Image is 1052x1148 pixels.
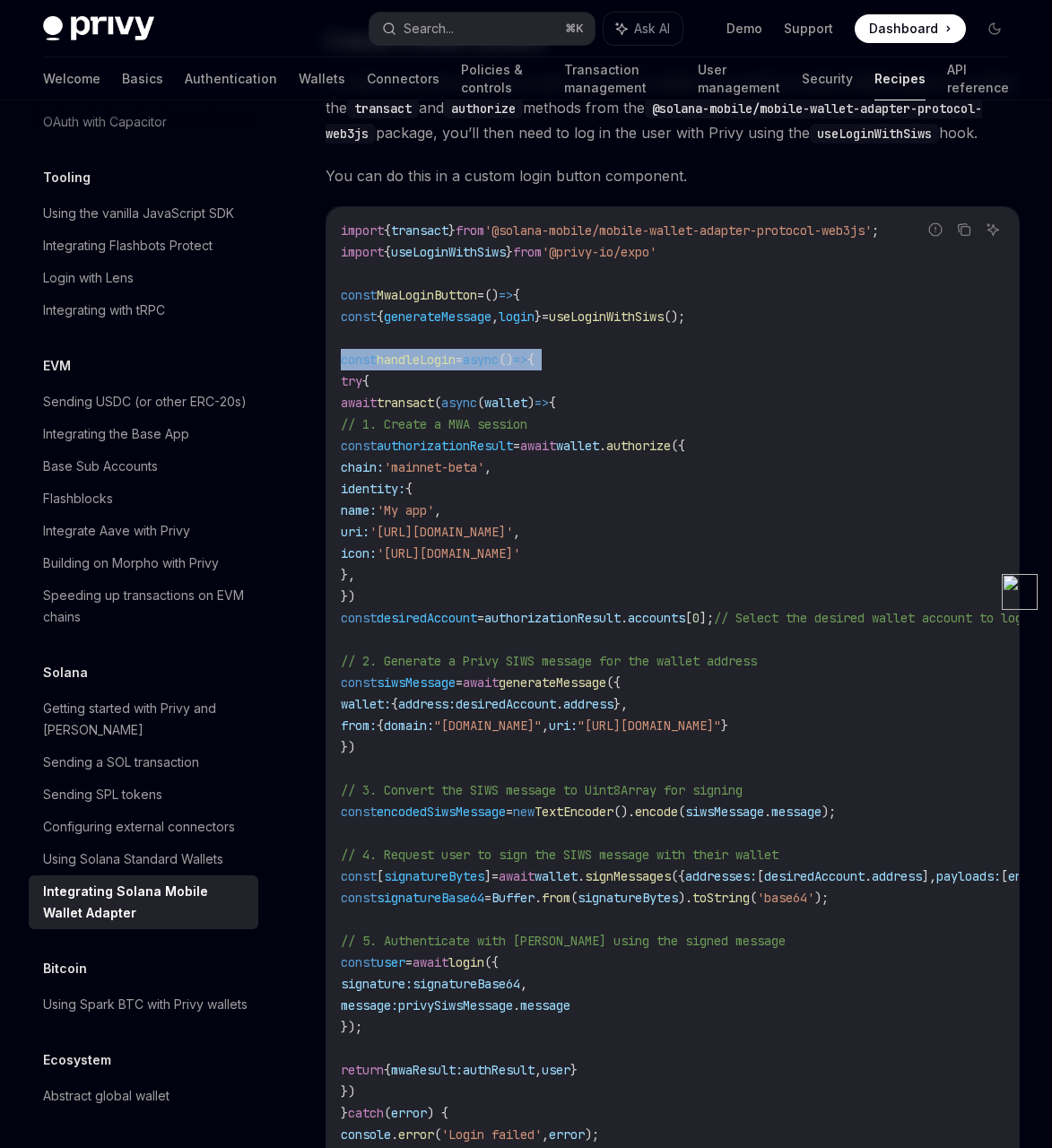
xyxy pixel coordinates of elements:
[43,167,91,188] h5: Tooling
[542,1062,570,1078] span: user
[678,890,692,906] span: ).
[341,954,377,970] span: const
[341,309,377,325] span: const
[43,1049,111,1071] h5: Ecosystem
[513,438,520,454] span: =
[341,1062,384,1078] span: return
[43,662,88,683] h5: Solana
[341,438,377,454] span: const
[43,16,154,41] img: dark logo
[391,1126,398,1143] span: .
[341,244,384,260] span: import
[874,57,926,100] a: Recipes
[564,57,676,100] a: Transaction management
[377,352,456,368] span: handleLogin
[29,875,258,929] a: Integrating Solana Mobile Wallet Adapter
[463,674,499,691] span: await
[535,395,549,411] span: =>
[484,868,491,884] span: ]
[484,287,499,303] span: ()
[341,653,757,669] span: // 2. Generate a Privy SIWS message for the wallet address
[43,355,71,377] h5: EVM
[549,1126,585,1143] span: error
[556,696,563,712] span: .
[434,1126,441,1143] span: (
[341,739,355,755] span: })
[613,804,635,820] span: ().
[348,1105,384,1121] span: catch
[513,352,527,368] span: =>
[29,746,258,778] a: Sending a SOL transaction
[802,57,853,100] a: Security
[491,309,499,325] span: ,
[441,395,477,411] span: async
[855,14,966,43] a: Dashboard
[377,890,484,906] span: signatureBase64
[491,890,535,906] span: Buffer
[484,610,621,626] span: authorizationResult
[570,890,578,906] span: (
[43,552,219,574] div: Building on Morpho with Privy
[499,674,606,691] span: generateMessage
[585,1126,599,1143] span: );
[341,997,398,1013] span: message:
[43,994,248,1015] div: Using Spark BTC with Privy wallets
[413,954,448,970] span: await
[341,674,377,691] span: const
[341,588,355,604] span: })
[947,57,1009,100] a: API reference
[513,524,520,540] span: ,
[43,456,158,477] div: Base Sub Accounts
[29,811,258,843] a: Configuring external connectors
[463,1062,535,1078] span: authResult
[341,416,527,432] span: // 1. Create a MWA session
[341,395,377,411] span: await
[43,235,213,257] div: Integrating Flashbots Protect
[43,698,248,741] div: Getting started with Privy and [PERSON_NAME]
[43,585,248,628] div: Speeding up transactions on EVM chains
[377,954,405,970] span: user
[535,804,613,820] span: TextEncoder
[698,57,780,100] a: User management
[604,13,682,45] button: Ask AI
[398,696,456,712] span: address:
[542,1126,549,1143] span: ,
[29,230,258,262] a: Integrating Flashbots Protect
[865,868,872,884] span: .
[405,954,413,970] span: =
[377,804,506,820] span: encodedSiwsMessage
[527,395,535,411] span: )
[341,1083,355,1100] span: })
[341,481,405,497] span: identity:
[341,222,384,239] span: import
[634,20,670,38] span: Ask AI
[685,868,757,884] span: addresses:
[606,438,671,454] span: authorize
[434,717,542,734] span: "[DOMAIN_NAME]"
[872,868,922,884] span: address
[535,309,542,325] span: }
[1001,868,1008,884] span: [
[520,997,570,1013] span: message
[477,287,484,303] span: =
[527,352,535,368] span: {
[444,99,523,118] code: authorize
[578,890,678,906] span: signatureBytes
[43,881,248,924] div: Integrating Solana Mobile Wallet Adapter
[671,438,685,454] span: ({
[43,1085,170,1107] div: Abstract global wallet
[391,1105,427,1121] span: error
[43,300,165,321] div: Integrating with tRPC
[43,752,199,773] div: Sending a SOL transaction
[377,502,434,518] span: 'My app'
[764,804,771,820] span: .
[384,309,491,325] span: generateMessage
[461,57,543,100] a: Policies & controls
[570,1062,578,1078] span: }
[341,976,413,992] span: signature:
[599,438,606,454] span: .
[542,244,656,260] span: '@privy-io/expo'
[484,222,872,239] span: '@solana-mobile/mobile-wallet-adapter-protocol-web3js'
[29,197,258,230] a: Using the vanilla JavaScript SDK
[341,459,384,475] span: chain:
